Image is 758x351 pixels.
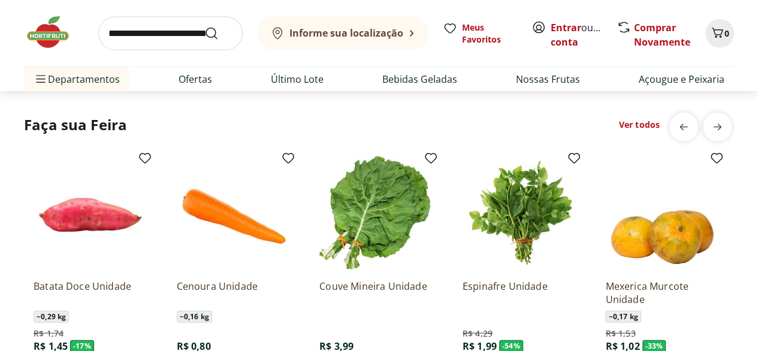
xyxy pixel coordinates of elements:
img: Hortifruti [24,14,84,50]
img: Cenoura Unidade [177,156,291,270]
a: Último Lote [271,72,324,86]
span: R$ 1,53 [605,328,635,340]
span: ~ 0,17 kg [605,311,641,323]
a: Bebidas Geladas [382,72,457,86]
a: Meus Favoritos [443,22,517,46]
span: ~ 0,16 kg [177,311,212,323]
button: Carrinho [705,19,734,48]
a: Cenoura Unidade [177,280,291,306]
button: Informe sua localização [257,17,428,50]
button: next [703,113,732,142]
a: Batata Doce Unidade [34,280,147,306]
a: Espinafre Unidade [463,280,576,306]
span: 0 [724,28,729,39]
input: search [98,17,243,50]
a: Ver todos [619,119,660,131]
span: Departamentos [34,65,120,94]
span: ~ 0,29 kg [34,311,69,323]
img: Batata Doce Unidade [34,156,147,270]
span: R$ 1,74 [34,328,64,340]
a: Comprar Novamente [634,21,690,49]
a: Ofertas [179,72,212,86]
img: Mexerica Murcote Unidade [605,156,719,270]
span: Meus Favoritos [462,22,517,46]
span: ou [551,20,604,49]
img: Couve Mineira Unidade [319,156,433,270]
a: Couve Mineira Unidade [319,280,433,306]
a: Criar conta [551,21,617,49]
b: Informe sua localização [289,26,403,40]
button: Menu [34,65,48,94]
a: Nossas Frutas [516,72,580,86]
button: Submit Search [204,26,233,41]
h2: Faça sua Feira [24,115,127,134]
button: previous [669,113,698,142]
a: Açougue e Peixaria [639,72,724,86]
a: Mexerica Murcote Unidade [605,280,719,306]
a: Entrar [551,21,581,34]
span: R$ 4,29 [463,328,493,340]
img: Espinafre Unidade [463,156,576,270]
